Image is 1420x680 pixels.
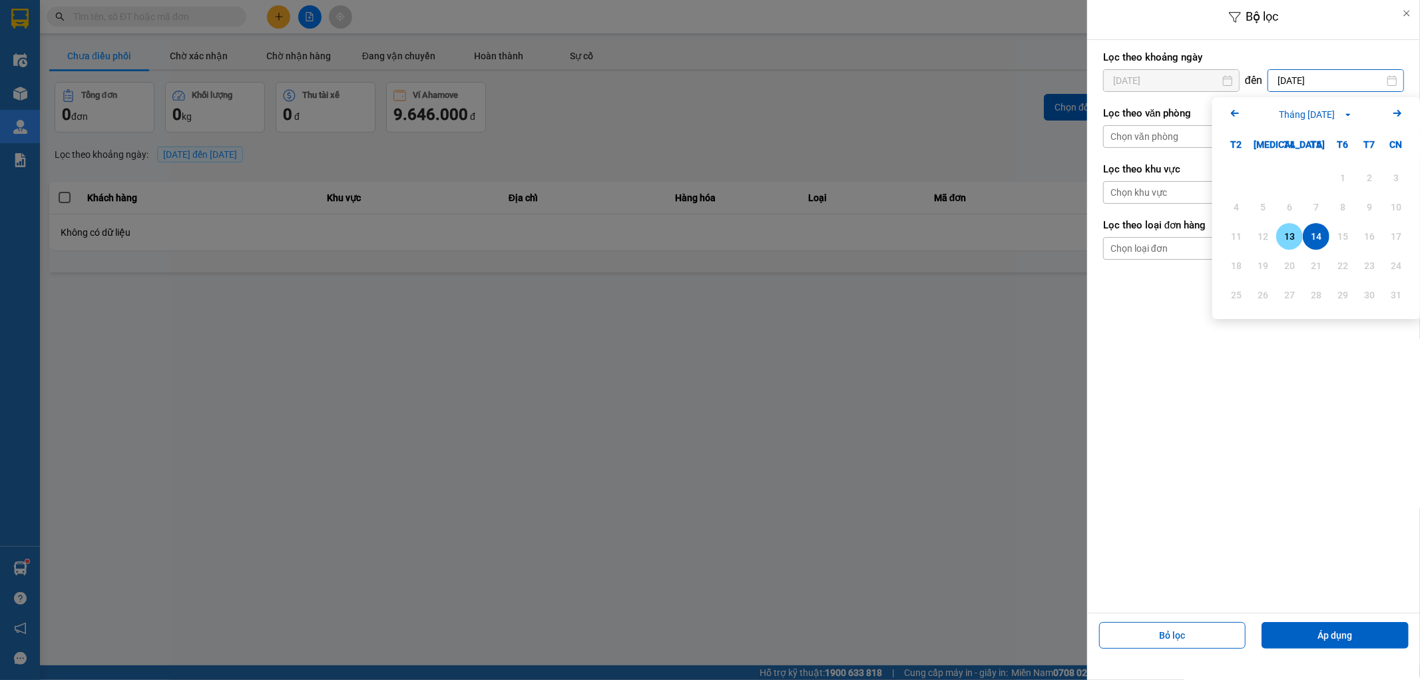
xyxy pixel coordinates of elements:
input: Select a date. [1268,70,1403,91]
div: 12 [1254,228,1272,244]
div: 1 [1333,170,1352,186]
div: Not available. Thứ Tư, tháng 08 27 2025. [1276,282,1303,308]
div: Not available. Chủ Nhật, tháng 08 31 2025. [1383,282,1409,308]
div: 26 [1254,287,1272,303]
div: Choose Thứ Tư, tháng 08 13 2025. It's available. [1276,223,1303,250]
div: Not available. Thứ Bảy, tháng 08 16 2025. [1356,223,1383,250]
div: 5 [1254,199,1272,215]
b: GỬI : VP [PERSON_NAME] [17,97,232,119]
div: 6 [1280,199,1299,215]
div: Chọn loại đơn [1110,242,1168,255]
div: 9 [1360,199,1379,215]
div: Not available. Thứ Sáu, tháng 08 29 2025. [1329,282,1356,308]
div: T6 [1329,131,1356,158]
div: Not available. Thứ Ba, tháng 08 19 2025. [1250,252,1276,279]
div: Calendar. [1212,97,1420,319]
div: [MEDICAL_DATA] [1250,131,1276,158]
div: Not available. Thứ Bảy, tháng 08 23 2025. [1356,252,1383,279]
button: Next month. [1389,105,1405,123]
div: Not available. Thứ Ba, tháng 08 12 2025. [1250,223,1276,250]
div: 19 [1254,258,1272,274]
label: Lọc theo khu vực [1103,163,1404,176]
div: Not available. Thứ Sáu, tháng 08 15 2025. [1329,223,1356,250]
div: Not available. Thứ Ba, tháng 08 5 2025. [1250,194,1276,220]
div: 28 [1307,287,1325,303]
div: Not available. Chủ Nhật, tháng 08 24 2025. [1383,252,1409,279]
div: Not available. Thứ Bảy, tháng 08 30 2025. [1356,282,1383,308]
div: Not available. Thứ Năm, tháng 08 28 2025. [1303,282,1329,308]
div: CN [1383,131,1409,158]
div: T4 [1276,131,1303,158]
div: 18 [1227,258,1246,274]
div: 20 [1280,258,1299,274]
div: 16 [1360,228,1379,244]
button: Previous month. [1227,105,1243,123]
div: đến [1240,74,1268,87]
div: Chọn văn phòng [1110,130,1178,143]
div: Not available. Thứ Năm, tháng 08 7 2025. [1303,194,1329,220]
label: Lọc theo văn phòng [1103,107,1404,120]
label: Lọc theo loại đơn hàng [1103,218,1404,232]
div: Not available. Chủ Nhật, tháng 08 17 2025. [1383,223,1409,250]
div: Not available. Thứ Bảy, tháng 08 2 2025. [1356,165,1383,191]
button: Áp dụng [1262,622,1409,649]
div: Not available. Thứ Sáu, tháng 08 22 2025. [1329,252,1356,279]
div: Not available. Thứ Hai, tháng 08 18 2025. [1223,252,1250,279]
button: Bỏ lọc [1099,622,1246,649]
div: 25 [1227,287,1246,303]
div: Chọn khu vực [1110,186,1167,199]
div: 24 [1387,258,1405,274]
div: 2 [1360,170,1379,186]
div: Not available. Thứ Tư, tháng 08 20 2025. [1276,252,1303,279]
div: Not available. Thứ Ba, tháng 08 26 2025. [1250,282,1276,308]
svg: Arrow Right [1389,105,1405,121]
div: 15 [1333,228,1352,244]
div: 22 [1333,258,1352,274]
input: Select a date. [1104,70,1239,91]
div: T7 [1356,131,1383,158]
label: Lọc theo khoảng ngày [1103,51,1404,64]
div: 13 [1280,228,1299,244]
div: Not available. Thứ Hai, tháng 08 25 2025. [1223,282,1250,308]
div: 3 [1387,170,1405,186]
div: 14 [1307,228,1325,244]
div: Not available. Thứ Bảy, tháng 08 9 2025. [1356,194,1383,220]
div: 17 [1387,228,1405,244]
div: Not available. Thứ Năm, tháng 08 21 2025. [1303,252,1329,279]
div: 21 [1307,258,1325,274]
div: Not available. Thứ Sáu, tháng 08 1 2025. [1329,165,1356,191]
div: 11 [1227,228,1246,244]
img: logo.jpg [17,17,83,83]
li: 237 [PERSON_NAME] , [GEOGRAPHIC_DATA] [124,33,557,49]
li: Hotline: 1900 3383, ĐT/Zalo : 0862837383 [124,49,557,66]
div: 29 [1333,287,1352,303]
div: 27 [1280,287,1299,303]
div: 4 [1227,199,1246,215]
div: Not available. Chủ Nhật, tháng 08 10 2025. [1383,194,1409,220]
div: T2 [1223,131,1250,158]
div: 31 [1387,287,1405,303]
div: 8 [1333,199,1352,215]
div: Not available. Thứ Hai, tháng 08 4 2025. [1223,194,1250,220]
div: 7 [1307,199,1325,215]
button: Tháng [DATE] [1275,107,1357,122]
div: Not available. Thứ Hai, tháng 08 11 2025. [1223,223,1250,250]
svg: Arrow Left [1227,105,1243,121]
span: Bộ lọc [1246,9,1279,23]
div: Not available. Chủ Nhật, tháng 08 3 2025. [1383,165,1409,191]
div: Selected. Thứ Năm, tháng 08 14 2025. It's available. [1303,223,1329,250]
div: 23 [1360,258,1379,274]
div: 30 [1360,287,1379,303]
div: T5 [1303,131,1329,158]
div: 10 [1387,199,1405,215]
div: Not available. Thứ Sáu, tháng 08 8 2025. [1329,194,1356,220]
div: Not available. Thứ Tư, tháng 08 6 2025. [1276,194,1303,220]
